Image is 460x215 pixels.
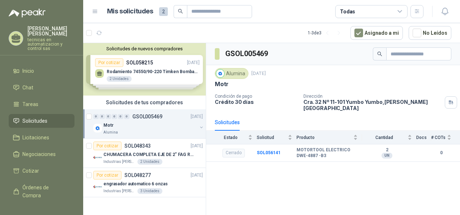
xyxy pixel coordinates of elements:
[137,159,162,165] div: 2 Unidades
[9,114,74,128] a: Solicitudes
[362,147,412,153] b: 2
[103,188,136,194] p: Industrias [PERSON_NAME] S.A
[362,131,416,144] th: Cantidad
[106,114,111,119] div: 0
[222,149,245,157] div: Cerrado
[107,6,153,17] h1: Mis solicitudes
[9,81,74,94] a: Chat
[303,94,442,99] p: Dirección
[297,147,358,159] b: MOTORTOOL ELECTRICO DWE-4887 -B3
[22,117,47,125] span: Solicitudes
[9,97,74,111] a: Tareas
[103,130,118,135] p: Alumina
[159,7,168,16] span: 2
[9,131,74,144] a: Licitaciones
[9,64,74,78] a: Inicio
[215,135,247,140] span: Estado
[118,114,123,119] div: 0
[303,99,442,111] p: Cra. 32 Nº 11-101 Yumbo Yumbo , [PERSON_NAME][GEOGRAPHIC_DATA]
[215,68,248,79] div: Alumina
[409,26,451,40] button: No Leídos
[93,142,122,150] div: Por cotizar
[124,143,151,148] p: SOL048343
[9,181,74,202] a: Órdenes de Compra
[297,131,362,144] th: Producto
[215,94,298,99] p: Condición de pago
[308,27,345,39] div: 1 - 3 de 3
[22,134,49,142] span: Licitaciones
[350,26,403,40] button: Asignado a mi
[93,124,102,132] img: Company Logo
[9,9,46,17] img: Logo peakr
[137,188,162,194] div: 3 Unidades
[382,153,392,159] div: UN
[27,26,74,36] p: [PERSON_NAME] [PERSON_NAME]
[112,114,117,119] div: 0
[93,182,102,191] img: Company Logo
[215,118,240,126] div: Solicitudes
[93,171,122,180] div: Por cotizar
[103,159,136,165] p: Industrias [PERSON_NAME] S.A
[124,114,129,119] div: 0
[83,96,206,109] div: Solicitudes de tus compradores
[178,9,183,14] span: search
[93,112,204,135] a: 0 0 0 0 0 0 GSOL005469[DATE] Company LogoMotrAlumina
[215,80,229,88] p: Motr
[103,122,114,129] p: Motr
[431,135,446,140] span: # COTs
[362,135,406,140] span: Cantidad
[257,150,281,155] a: SOL056141
[215,99,298,105] p: Crédito 30 días
[225,48,269,59] h3: GSOL005469
[431,149,451,156] b: 0
[22,100,38,108] span: Tareas
[93,114,99,119] div: 0
[340,8,355,16] div: Todas
[191,113,203,120] p: [DATE]
[191,172,203,179] p: [DATE]
[377,51,382,56] span: search
[132,114,162,119] p: GSOL005469
[206,131,257,144] th: Estado
[27,38,74,51] p: tecnicas en automatizacion y control sas
[83,139,206,168] a: Por cotizarSOL048343[DATE] Company LogoCHUMACERA COMPLETA EJE DE 2" FAG REF: UCF211-32Industrias ...
[83,43,206,96] div: Solicitudes de nuevos compradoresPor cotizarSOL058215[DATE] Rodamiento 74550/90-220 Timken BombaV...
[124,173,151,178] p: SOL048277
[22,184,68,199] span: Órdenes de Compra
[431,131,460,144] th: # COTs
[416,131,431,144] th: Docs
[257,131,297,144] th: Solicitud
[22,150,56,158] span: Negociaciones
[22,167,39,175] span: Cotizar
[9,147,74,161] a: Negociaciones
[297,135,352,140] span: Producto
[191,143,203,149] p: [DATE]
[257,135,286,140] span: Solicitud
[251,70,266,77] p: [DATE]
[22,67,34,75] span: Inicio
[22,84,33,92] span: Chat
[86,46,203,51] button: Solicitudes de nuevos compradores
[103,181,168,187] p: engrasador automatico 6 onzas
[93,153,102,162] img: Company Logo
[99,114,105,119] div: 0
[216,69,224,77] img: Company Logo
[9,164,74,178] a: Cotizar
[83,168,206,197] a: Por cotizarSOL048277[DATE] Company Logoengrasador automatico 6 onzasIndustrias [PERSON_NAME] S.A3...
[103,151,193,158] p: CHUMACERA COMPLETA EJE DE 2" FAG REF: UCF211-32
